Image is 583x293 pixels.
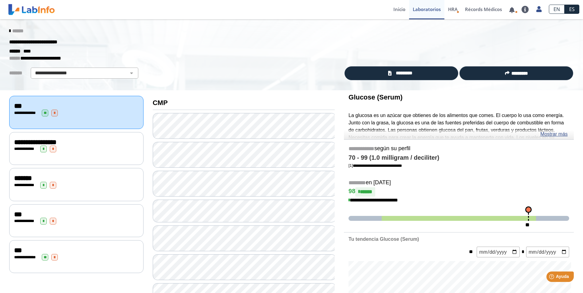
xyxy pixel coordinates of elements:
[349,145,569,152] h5: según su perfil
[528,269,576,286] iframe: Help widget launcher
[540,131,568,138] a: Mostrar más
[526,247,569,257] input: mm/dd/yyyy
[349,187,569,197] h4: 98
[349,236,419,242] b: Tu tendencia Glucose (Serum)
[565,5,579,14] a: ES
[349,93,403,101] b: Glucose (Serum)
[153,99,168,107] b: CMP
[349,179,569,186] h5: en [DATE]
[349,163,402,168] a: [1]
[349,154,569,162] h4: 70 - 99 (1.0 milligram / deciliter)
[448,6,458,12] span: HRA
[477,247,520,257] input: mm/dd/yyyy
[549,5,565,14] a: EN
[349,112,569,156] p: La glucosa es un azúcar que obtienes de los alimentos que comes. El cuerpo lo usa como energía. J...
